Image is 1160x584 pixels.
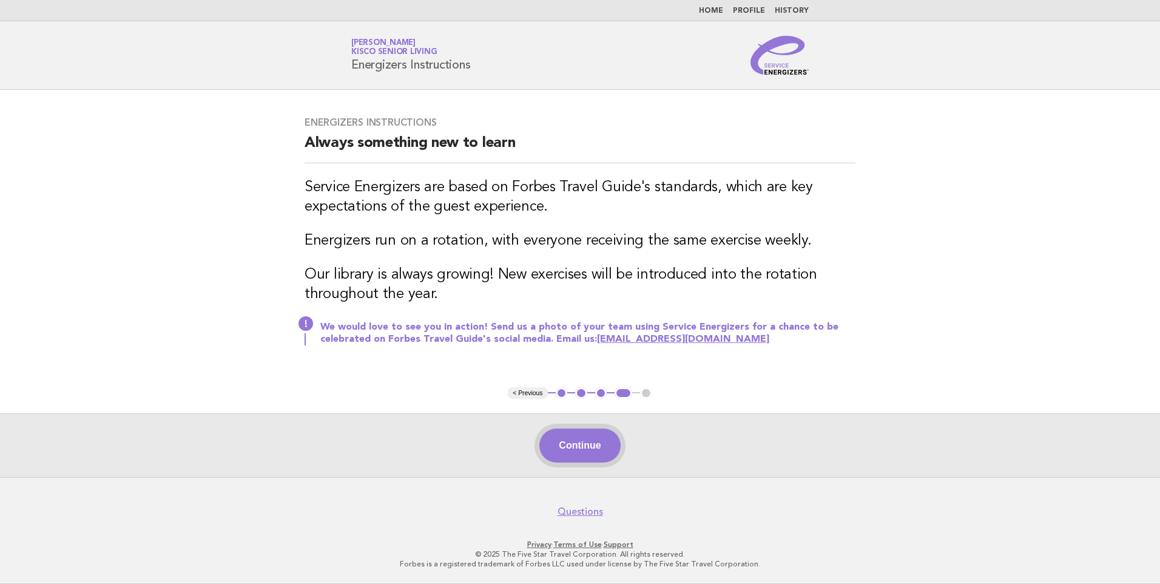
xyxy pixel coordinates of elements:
a: History [775,7,809,15]
button: 1 [556,387,568,399]
a: Support [604,540,633,549]
a: Home [699,7,723,15]
p: We would love to see you in action! Send us a photo of your team using Service Energizers for a c... [320,321,855,345]
a: Privacy [527,540,551,549]
p: © 2025 The Five Star Travel Corporation. All rights reserved. [209,549,951,559]
button: 3 [595,387,607,399]
button: 4 [615,387,632,399]
h1: Energizers Instructions [351,39,470,71]
span: Kisco Senior Living [351,49,437,56]
a: Terms of Use [553,540,602,549]
img: Service Energizers [750,36,809,75]
button: 2 [575,387,587,399]
a: Profile [733,7,765,15]
h3: Our library is always growing! New exercises will be introduced into the rotation throughout the ... [305,265,855,304]
h2: Always something new to learn [305,134,855,163]
h3: Energizers run on a rotation, with everyone receiving the same exercise weekly. [305,231,855,251]
a: Questions [558,506,603,518]
button: Continue [539,429,620,463]
a: [PERSON_NAME]Kisco Senior Living [351,39,437,56]
button: < Previous [508,387,547,399]
a: [EMAIL_ADDRESS][DOMAIN_NAME] [597,334,769,344]
h3: Energizers Instructions [305,117,855,129]
h3: Service Energizers are based on Forbes Travel Guide's standards, which are key expectations of th... [305,178,855,217]
p: · · [209,540,951,549]
p: Forbes is a registered trademark of Forbes LLC used under license by The Five Star Travel Corpora... [209,559,951,569]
